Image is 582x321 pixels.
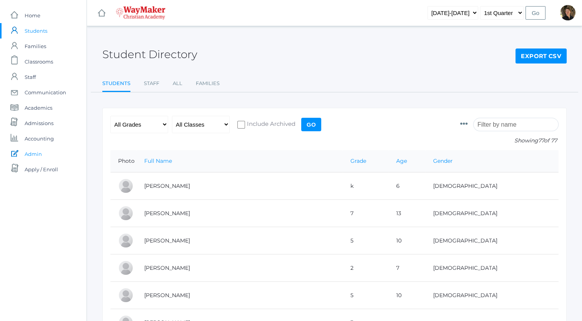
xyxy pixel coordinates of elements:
td: [PERSON_NAME] [137,254,343,282]
td: 7 [389,254,425,282]
td: [DEMOGRAPHIC_DATA] [425,200,559,227]
td: [PERSON_NAME] [137,172,343,200]
a: Full Name [144,157,172,164]
span: Accounting [25,131,54,146]
input: Go [525,6,545,20]
td: 10 [389,282,425,309]
td: 5 [343,227,389,254]
span: Families [25,38,46,54]
a: Gender [433,157,453,164]
td: 5 [343,282,389,309]
a: Age [396,157,407,164]
div: Graham Bassett [118,260,133,276]
a: Grade [350,157,366,164]
span: Staff [25,69,36,85]
div: Dianna Renz [560,5,575,20]
span: Include Archived [245,120,295,129]
p: Showing of 77 [460,137,559,145]
div: Josey Baker [118,206,133,221]
td: 10 [389,227,425,254]
input: Go [301,118,321,131]
th: Photo [110,150,137,172]
a: All [173,76,182,91]
td: 2 [343,254,389,282]
td: [DEMOGRAPHIC_DATA] [425,282,559,309]
td: [PERSON_NAME] [137,227,343,254]
span: Students [25,23,47,38]
a: Students [102,76,130,92]
td: k [343,172,389,200]
td: 13 [389,200,425,227]
input: Include Archived [237,121,245,129]
span: Academics [25,100,52,115]
a: Staff [144,76,159,91]
span: Admin [25,146,42,162]
span: Communication [25,85,66,100]
div: Claire Baker [118,233,133,248]
td: 6 [389,172,425,200]
td: [DEMOGRAPHIC_DATA] [425,172,559,200]
a: Export CSV [515,48,567,64]
span: 77 [538,137,544,144]
span: Home [25,8,40,23]
td: [DEMOGRAPHIC_DATA] [425,227,559,254]
td: [DEMOGRAPHIC_DATA] [425,254,559,282]
span: Classrooms [25,54,53,69]
a: Families [196,76,220,91]
img: 4_waymaker-logo-stack-white.png [116,6,165,20]
td: [PERSON_NAME] [137,282,343,309]
div: Josie Bassett [118,288,133,303]
td: 7 [343,200,389,227]
h2: Student Directory [102,48,197,60]
div: Abby Backstrom [118,178,133,194]
td: [PERSON_NAME] [137,200,343,227]
span: Admissions [25,115,53,131]
span: Apply / Enroll [25,162,58,177]
input: Filter by name [473,118,559,131]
